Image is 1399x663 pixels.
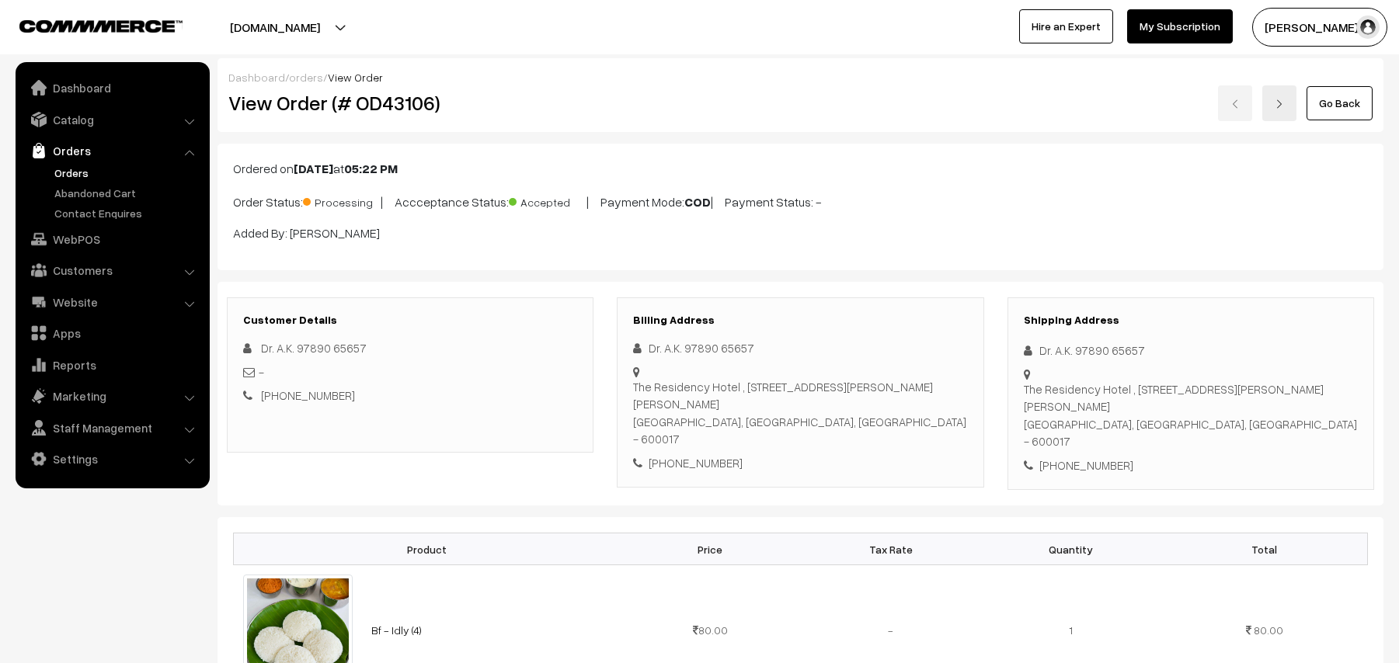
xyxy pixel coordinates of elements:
[633,454,967,472] div: [PHONE_NUMBER]
[328,71,383,84] span: View Order
[19,351,204,379] a: Reports
[684,194,711,210] b: COD
[19,256,204,284] a: Customers
[228,91,594,115] h2: View Order (# OD43106)
[228,71,285,84] a: Dashboard
[243,363,577,381] div: -
[19,288,204,316] a: Website
[371,623,422,637] a: Bf - Idly (4)
[19,16,155,34] a: COMMMERCE
[633,314,967,327] h3: Billing Address
[234,533,621,565] th: Product
[19,225,204,253] a: WebPOS
[509,190,586,210] span: Accepted
[228,69,1373,85] div: / /
[233,190,1368,211] p: Order Status: | Accceptance Status: | Payment Mode: | Payment Status: -
[1024,314,1358,327] h3: Shipping Address
[19,106,204,134] a: Catalog
[1024,342,1358,359] div: Dr. A.K. 97890 65657
[1356,16,1380,39] img: user
[19,20,183,32] img: COMMMERCE
[1019,9,1113,43] a: Hire an Expert
[261,341,367,355] span: Dr. A.K. 97890 65657
[289,71,323,84] a: orders
[620,533,800,565] th: Price
[344,161,398,176] b: 05:22 PM
[19,414,204,442] a: Staff Management
[1161,533,1367,565] th: Total
[19,445,204,473] a: Settings
[50,165,204,181] a: Orders
[50,185,204,201] a: Abandoned Cart
[693,623,728,637] span: 80.00
[233,159,1368,178] p: Ordered on at
[1069,623,1073,637] span: 1
[981,533,1161,565] th: Quantity
[19,74,204,102] a: Dashboard
[176,8,374,47] button: [DOMAIN_NAME]
[294,161,333,176] b: [DATE]
[1252,8,1387,47] button: [PERSON_NAME] s…
[1275,99,1284,109] img: right-arrow.png
[1307,86,1373,120] a: Go Back
[303,190,381,210] span: Processing
[19,382,204,410] a: Marketing
[1024,380,1358,450] div: The Residency Hotel , [STREET_ADDRESS][PERSON_NAME][PERSON_NAME] [GEOGRAPHIC_DATA], [GEOGRAPHIC_D...
[19,137,204,165] a: Orders
[19,319,204,347] a: Apps
[1024,456,1358,474] div: [PHONE_NUMBER]
[243,314,577,327] h3: Customer Details
[1254,623,1283,637] span: 80.00
[1127,9,1233,43] a: My Subscription
[50,205,204,221] a: Contact Enquires
[261,388,355,402] a: [PHONE_NUMBER]
[633,378,967,448] div: The Residency Hotel , [STREET_ADDRESS][PERSON_NAME][PERSON_NAME] [GEOGRAPHIC_DATA], [GEOGRAPHIC_D...
[633,339,967,357] div: Dr. A.K. 97890 65657
[800,533,980,565] th: Tax Rate
[233,224,1368,242] p: Added By: [PERSON_NAME]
